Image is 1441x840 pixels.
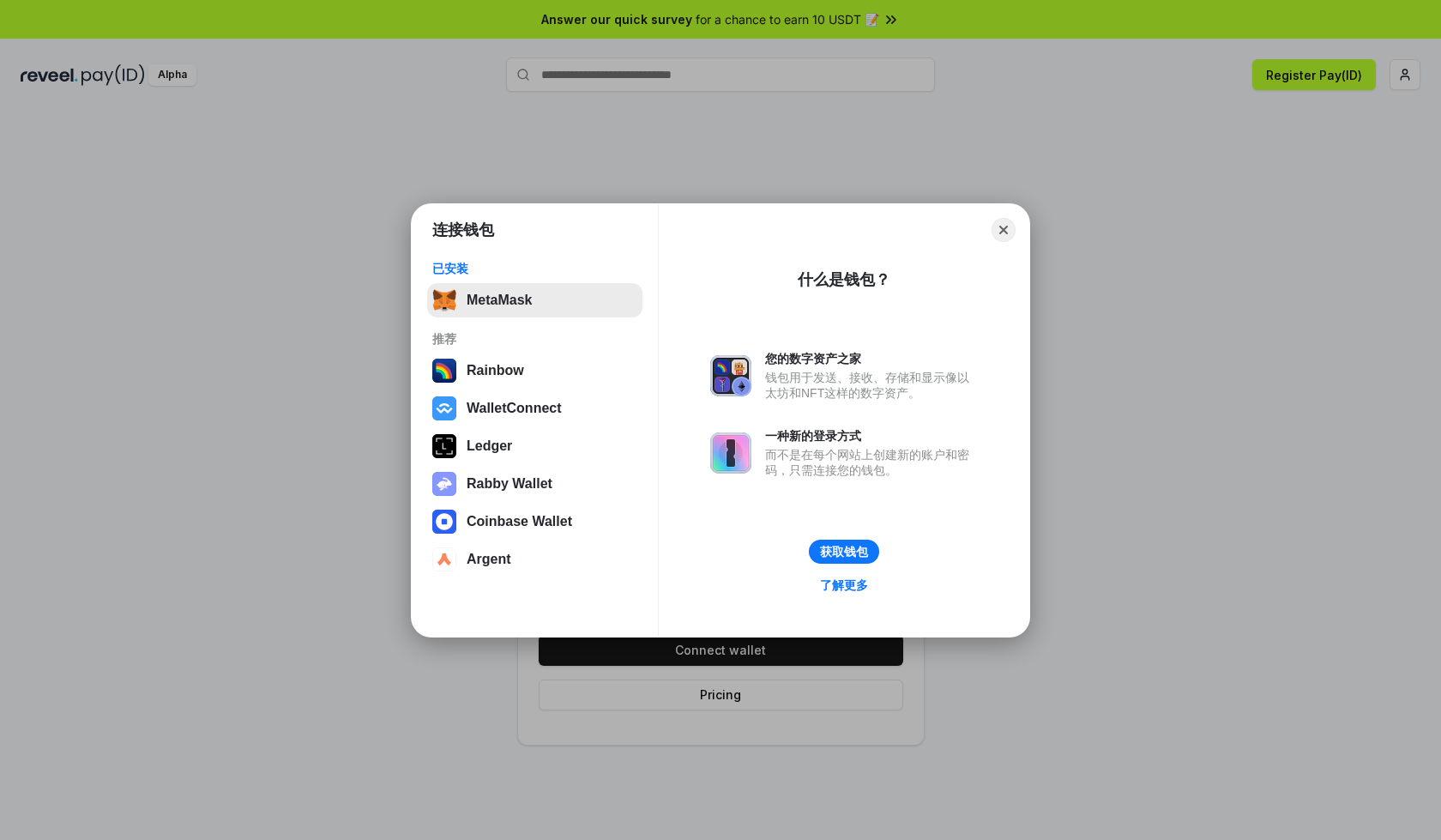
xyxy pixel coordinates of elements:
[798,269,890,290] div: 什么是钱包？
[467,363,524,378] div: Rainbow
[432,359,456,383] img: svg+xml,%3Csvg%20width%3D%22120%22%20height%3D%22120%22%20viewBox%3D%220%200%20120%20120%22%20fil...
[432,220,494,240] h1: 连接钱包
[765,428,978,444] div: 一种新的登录方式
[427,283,642,317] button: MetaMask
[432,261,637,276] div: 已安装
[432,510,456,534] img: svg+xml,%3Csvg%20width%3D%2228%22%20height%3D%2228%22%20viewBox%3D%220%200%2028%2028%22%20fill%3D...
[427,391,642,426] button: WalletConnect
[432,331,637,347] div: 推荐
[810,574,878,596] a: 了解更多
[467,401,562,416] div: WalletConnect
[427,467,642,501] button: Rabby Wallet
[467,552,511,567] div: Argent
[820,577,868,593] div: 了解更多
[427,354,642,388] button: Rainbow
[467,438,512,454] div: Ledger
[820,544,868,559] div: 获取钱包
[765,370,978,401] div: 钱包用于发送、接收、存储和显示像以太坊和NFT这样的数字资产。
[710,355,751,396] img: svg+xml,%3Csvg%20xmlns%3D%22http%3A%2F%2Fwww.w3.org%2F2000%2Fsvg%22%20fill%3D%22none%22%20viewBox...
[710,432,751,474] img: svg+xml,%3Csvg%20xmlns%3D%22http%3A%2F%2Fwww.w3.org%2F2000%2Fsvg%22%20fill%3D%22none%22%20viewBox...
[432,396,456,420] img: svg+xml,%3Csvg%20width%3D%2228%22%20height%3D%2228%22%20viewBox%3D%220%200%2028%2028%22%20fill%3D...
[809,540,879,564] button: 获取钱包
[432,547,456,571] img: svg+xml,%3Csvg%20width%3D%2228%22%20height%3D%2228%22%20viewBox%3D%220%200%2028%2028%22%20fill%3D...
[765,351,978,366] div: 您的数字资产之家
[467,293,532,308] div: MetaMask
[432,288,456,312] img: svg+xml,%3Csvg%20fill%3D%22none%22%20height%3D%2233%22%20viewBox%3D%220%200%2035%2033%22%20width%...
[467,476,552,492] div: Rabby Wallet
[992,218,1016,242] button: Close
[467,514,572,529] div: Coinbase Wallet
[432,472,456,496] img: svg+xml,%3Csvg%20xmlns%3D%22http%3A%2F%2Fwww.w3.org%2F2000%2Fsvg%22%20fill%3D%22none%22%20viewBox...
[427,429,642,463] button: Ledger
[432,434,456,458] img: svg+xml,%3Csvg%20xmlns%3D%22http%3A%2F%2Fwww.w3.org%2F2000%2Fsvg%22%20width%3D%2228%22%20height%3...
[427,505,642,539] button: Coinbase Wallet
[427,542,642,577] button: Argent
[765,447,978,478] div: 而不是在每个网站上创建新的账户和密码，只需连接您的钱包。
